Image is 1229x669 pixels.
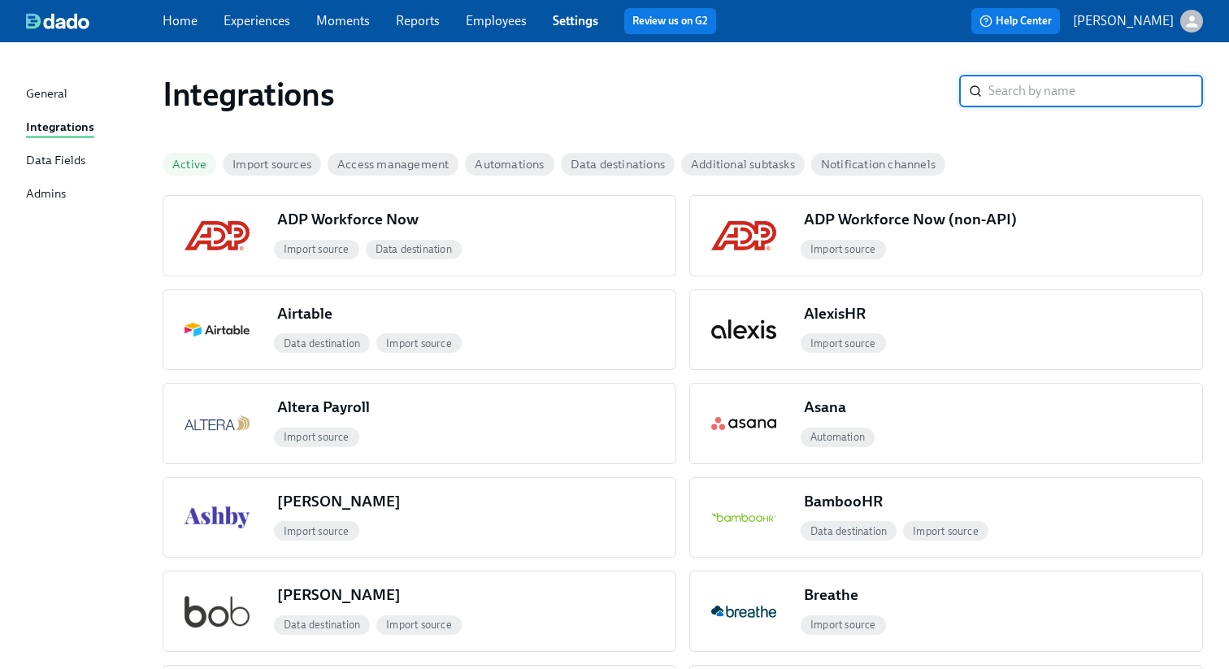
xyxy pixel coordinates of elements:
[396,13,440,28] a: Reports
[801,243,886,255] span: Import source
[804,209,1030,230] div: ADP Workforce Now (non-API)
[163,383,676,464] button: Altera PayrollAltera PayrollImport source
[224,13,290,28] a: Experiences
[1073,10,1203,33] button: [PERSON_NAME]
[163,13,198,28] a: Home
[328,159,458,171] span: Access management
[366,243,462,255] span: Data destination
[163,289,676,371] button: AirtableAirtableData destinationImport source
[689,571,1203,652] button: BreatheBreatheImport source
[26,151,85,172] div: Data Fields
[711,417,776,430] img: Asana
[277,584,414,606] div: [PERSON_NAME]
[804,303,879,324] div: AlexisHR
[689,477,1203,558] button: BambooHRBambooHRData destinationImport source
[274,619,370,631] span: Data destination
[801,619,886,631] span: Import source
[26,185,66,205] div: Admins
[26,118,94,138] div: Integrations
[979,13,1052,29] span: Help Center
[223,159,321,171] span: Import sources
[277,303,345,324] div: Airtable
[26,118,150,138] a: Integrations
[185,221,250,251] img: ADP Workforce Now
[681,159,805,171] span: Additional subtasks
[376,337,462,350] span: Import source
[274,243,359,255] span: Import source
[163,75,959,114] h1: Integrations
[163,571,676,652] button: bob[PERSON_NAME]Data destinationImport source
[26,13,163,29] a: dado
[163,477,676,558] button: Ashby[PERSON_NAME]Import source
[185,415,250,431] img: Altera Payroll
[903,525,988,537] span: Import source
[711,513,776,522] img: BambooHR
[274,431,359,443] span: Import source
[163,195,676,276] button: ADP Workforce NowADP Workforce NowImport sourceData destination
[163,159,216,171] span: Active
[465,159,554,171] span: Automations
[632,13,708,29] a: Review us on G2
[711,221,776,251] img: ADP Workforce Now (non-API)
[274,525,359,537] span: Import source
[185,596,250,628] img: bob
[689,195,1203,276] button: ADP Workforce Now (non-API)ADP Workforce Now (non-API)Import source
[711,319,776,339] img: AlexisHR
[801,525,897,537] span: Data destination
[185,506,250,528] img: Ashby
[804,491,896,512] div: BambooHR
[26,85,150,105] a: General
[988,75,1203,107] input: Search by name
[26,185,150,205] a: Admins
[711,605,776,619] img: Breathe
[689,289,1203,371] button: AlexisHRAlexisHRImport source
[316,13,370,28] a: Moments
[1073,12,1174,30] p: [PERSON_NAME]
[26,85,67,105] div: General
[274,337,370,350] span: Data destination
[804,584,871,606] div: Breathe
[277,209,432,230] div: ADP Workforce Now
[804,397,859,418] div: Asana
[185,323,250,337] img: Airtable
[811,159,945,171] span: Notification channels
[801,337,886,350] span: Import source
[971,8,1060,34] button: Help Center
[553,13,598,28] a: Settings
[561,159,675,171] span: Data destinations
[801,431,875,443] span: Automation
[277,491,414,512] div: [PERSON_NAME]
[689,383,1203,464] button: AsanaAsanaAutomation
[624,8,716,34] button: Review us on G2
[466,13,527,28] a: Employees
[277,397,383,418] div: Altera Payroll
[26,13,89,29] img: dado
[26,151,150,172] a: Data Fields
[376,619,462,631] span: Import source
